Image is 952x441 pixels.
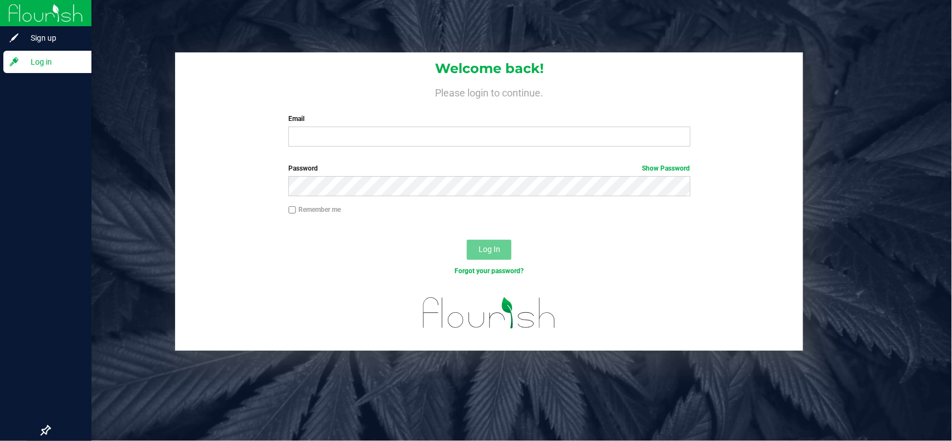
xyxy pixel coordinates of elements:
span: Log In [479,245,500,254]
inline-svg: Log in [8,56,20,67]
span: Log in [20,55,86,69]
span: Password [288,164,318,172]
button: Log In [467,240,511,260]
inline-svg: Sign up [8,32,20,43]
label: Remember me [288,205,341,215]
a: Forgot your password? [455,267,524,275]
span: Sign up [20,31,86,45]
h1: Welcome back! [175,61,803,76]
h4: Please login to continue. [175,85,803,98]
img: flourish_logo.svg [411,288,568,338]
input: Remember me [288,206,296,214]
a: Show Password [642,164,690,172]
label: Email [288,114,690,124]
